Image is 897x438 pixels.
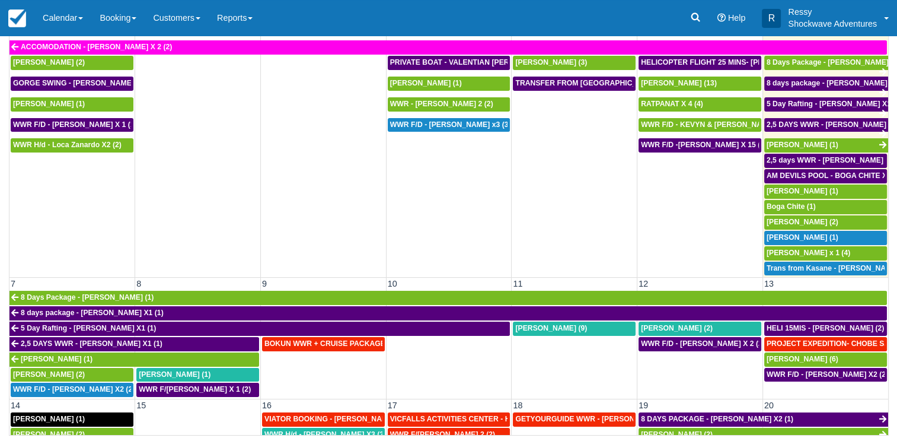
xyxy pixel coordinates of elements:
[641,58,833,66] span: HELICOPTER FLIGHT 25 MINS- [PERSON_NAME] X1 (1)
[139,370,210,379] span: [PERSON_NAME] (1)
[767,355,838,363] span: [PERSON_NAME] (6)
[11,368,133,382] a: [PERSON_NAME] (2)
[639,56,761,70] a: HELICOPTER FLIGHT 25 MINS- [PERSON_NAME] X1 (1)
[767,218,838,226] span: [PERSON_NAME] (2)
[13,79,158,87] span: GORGE SWING - [PERSON_NAME] X 2 (2)
[136,383,259,397] a: WWR F/[PERSON_NAME] X 1 (2)
[515,324,587,332] span: [PERSON_NAME] (9)
[135,401,147,410] span: 15
[21,293,154,301] span: 8 Days Package - [PERSON_NAME] (1)
[788,6,877,18] p: Ressy
[390,415,641,423] span: VICFALLS ACTIVITIES CENTER - HELICOPTER -[PERSON_NAME] X 4 (4)
[767,202,816,211] span: Boga Chite (1)
[515,79,800,87] span: TRANSFER FROM [GEOGRAPHIC_DATA] TO VIC FALLS - [PERSON_NAME] X 1 (1)
[13,141,122,149] span: WWR H/d - Loca Zanardo X2 (2)
[764,368,887,382] a: WWR F/D - [PERSON_NAME] X2 (2)
[641,141,771,149] span: WWR F/D -[PERSON_NAME] X 15 (15)
[9,40,887,55] a: ACCOMODATION - [PERSON_NAME] X 2 (2)
[9,306,887,320] a: 8 days package - [PERSON_NAME] X1 (1)
[641,415,793,423] span: 8 DAYS PACKAGE - [PERSON_NAME] X2 (1)
[767,141,838,149] span: [PERSON_NAME] (1)
[13,370,85,379] span: [PERSON_NAME] (2)
[764,262,887,276] a: Trans from Kasane - [PERSON_NAME] X4 (4)
[764,97,888,112] a: 5 Day Rafting - [PERSON_NAME] X1 (1)
[261,401,273,410] span: 16
[264,339,499,348] span: BOKUN WWR + CRUISE PACKAGE - [PERSON_NAME] South X 2 (2)
[767,187,838,195] span: [PERSON_NAME] (1)
[390,79,462,87] span: [PERSON_NAME] (1)
[13,120,137,129] span: WWR F/D - [PERSON_NAME] X 1 (1)
[21,324,156,332] span: 5 Day Rafting - [PERSON_NAME] X1 (1)
[9,353,259,367] a: [PERSON_NAME] (1)
[764,138,888,153] a: [PERSON_NAME] (1)
[767,370,888,379] span: WWR F/D - [PERSON_NAME] X2 (2)
[764,185,887,199] a: [PERSON_NAME] (1)
[388,412,510,427] a: VICFALLS ACTIVITIES CENTER - HELICOPTER -[PERSON_NAME] X 4 (4)
[764,77,888,91] a: 8 days package - [PERSON_NAME] X1 (1)
[767,324,885,332] span: HELI 15MIS - [PERSON_NAME] (2)
[261,279,268,288] span: 9
[9,401,21,410] span: 14
[11,77,133,91] a: GORGE SWING - [PERSON_NAME] X 2 (2)
[11,56,133,70] a: [PERSON_NAME] (2)
[764,337,887,351] a: PROJECT EXPEDITION- CHOBE SAFARI - [GEOGRAPHIC_DATA][PERSON_NAME] 2 (2)
[9,337,259,351] a: 2,5 DAYS WWR - [PERSON_NAME] X1 (1)
[641,100,703,108] span: RATPANAT X 4 (4)
[639,77,761,91] a: [PERSON_NAME] (13)
[641,120,792,129] span: WWR F/D - KEVYN & [PERSON_NAME] 2 (2)
[788,18,877,30] p: Shockwave Adventures
[9,279,17,288] span: 7
[512,401,523,410] span: 18
[641,339,765,348] span: WWR F/D - [PERSON_NAME] X 2 (2)
[764,118,888,132] a: 2,5 DAYS WWR - [PERSON_NAME] X1 (1)
[513,412,636,427] a: GETYOURGUIDE WWR - [PERSON_NAME] X 9 (9)
[11,97,133,112] a: [PERSON_NAME] (1)
[513,77,636,91] a: TRANSFER FROM [GEOGRAPHIC_DATA] TO VIC FALLS - [PERSON_NAME] X 1 (1)
[390,58,576,66] span: PRIVATE BOAT - VALENTIAN [PERSON_NAME] X 4 (4)
[11,412,133,427] a: [PERSON_NAME] (1)
[388,77,510,91] a: [PERSON_NAME] (1)
[13,385,135,393] span: WWR F/D - [PERSON_NAME] X2 (2)
[637,279,649,288] span: 12
[513,322,636,336] a: [PERSON_NAME] (9)
[767,249,850,257] span: [PERSON_NAME] x 1 (4)
[512,279,523,288] span: 11
[515,58,587,66] span: [PERSON_NAME] (3)
[513,56,636,70] a: [PERSON_NAME] (3)
[764,200,887,214] a: Boga Chite (1)
[11,118,133,132] a: WWR F/D - [PERSON_NAME] X 1 (1)
[264,415,419,423] span: VIATOR BOOKING - [PERSON_NAME] X 4 (4)
[764,231,887,245] a: [PERSON_NAME] (1)
[390,100,493,108] span: WWR - [PERSON_NAME] 2 (2)
[388,56,510,70] a: PRIVATE BOAT - VALENTIAN [PERSON_NAME] X 4 (4)
[764,215,887,230] a: [PERSON_NAME] (2)
[21,43,172,51] span: ACCOMODATION - [PERSON_NAME] X 2 (2)
[763,279,775,288] span: 13
[135,279,142,288] span: 8
[388,97,510,112] a: WWR - [PERSON_NAME] 2 (2)
[9,291,887,305] a: 8 Days Package - [PERSON_NAME] (1)
[13,58,85,66] span: [PERSON_NAME] (2)
[390,120,511,129] span: WWR F/D - [PERSON_NAME] x3 (3)
[387,279,398,288] span: 10
[641,324,713,332] span: [PERSON_NAME] (2)
[136,368,259,382] a: [PERSON_NAME] (1)
[763,401,775,410] span: 20
[9,322,510,336] a: 5 Day Rafting - [PERSON_NAME] X1 (1)
[728,13,746,23] span: Help
[764,353,887,367] a: [PERSON_NAME] (6)
[388,118,510,132] a: WWR F/D - [PERSON_NAME] x3 (3)
[764,56,888,70] a: 8 Days Package - [PERSON_NAME] (1)
[387,401,398,410] span: 17
[639,322,761,336] a: [PERSON_NAME] (2)
[767,233,838,242] span: [PERSON_NAME] (1)
[637,401,649,410] span: 19
[262,337,385,351] a: BOKUN WWR + CRUISE PACKAGE - [PERSON_NAME] South X 2 (2)
[764,322,887,336] a: HELI 15MIS - [PERSON_NAME] (2)
[21,355,92,363] span: [PERSON_NAME] (1)
[11,383,133,397] a: WWR F/D - [PERSON_NAME] X2 (2)
[764,246,887,261] a: [PERSON_NAME] x 1 (4)
[21,339,162,348] span: 2,5 DAYS WWR - [PERSON_NAME] X1 (1)
[262,412,385,427] a: VIATOR BOOKING - [PERSON_NAME] X 4 (4)
[11,138,133,153] a: WWR H/d - Loca Zanardo X2 (2)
